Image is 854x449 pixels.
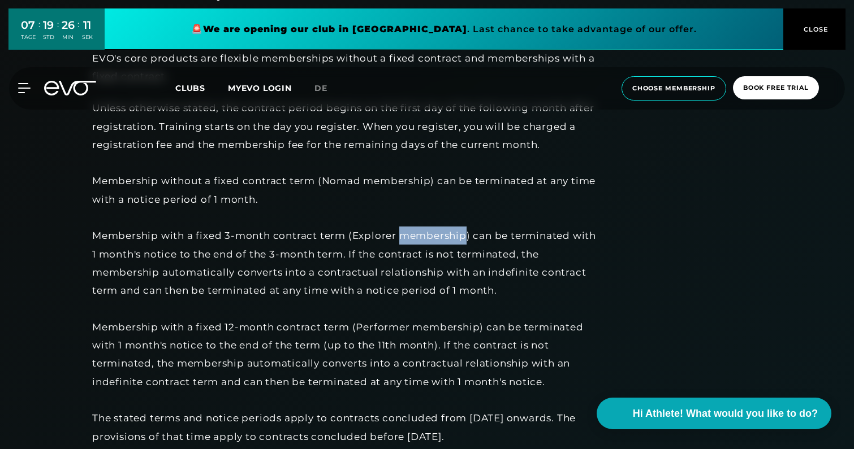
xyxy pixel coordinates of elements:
[175,82,228,93] a: Clubs
[801,24,829,34] span: CLOSE
[597,398,831,429] button: Hi Athlete! What would you like to do?
[57,18,59,48] div: :
[228,83,292,93] a: MYEVO LOGIN
[62,33,75,41] div: MIN
[77,18,79,48] div: :
[314,82,341,95] a: de
[21,17,36,33] div: 07
[618,76,730,101] a: choose membership
[82,17,93,33] div: 11
[92,99,601,446] div: Unless otherwise stated, the contract period begins on the first day of the following month after...
[43,33,54,41] div: STD
[82,33,93,41] div: SEK
[314,83,327,93] span: de
[783,8,846,50] button: CLOSE
[62,17,75,33] div: 26
[730,76,822,101] a: book free trial
[743,83,809,93] span: book free trial
[38,18,40,48] div: :
[633,406,818,421] span: Hi Athlete! What would you like to do?
[175,83,205,93] span: Clubs
[632,84,715,93] span: choose membership
[21,33,36,41] div: TAGE
[43,17,54,33] div: 19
